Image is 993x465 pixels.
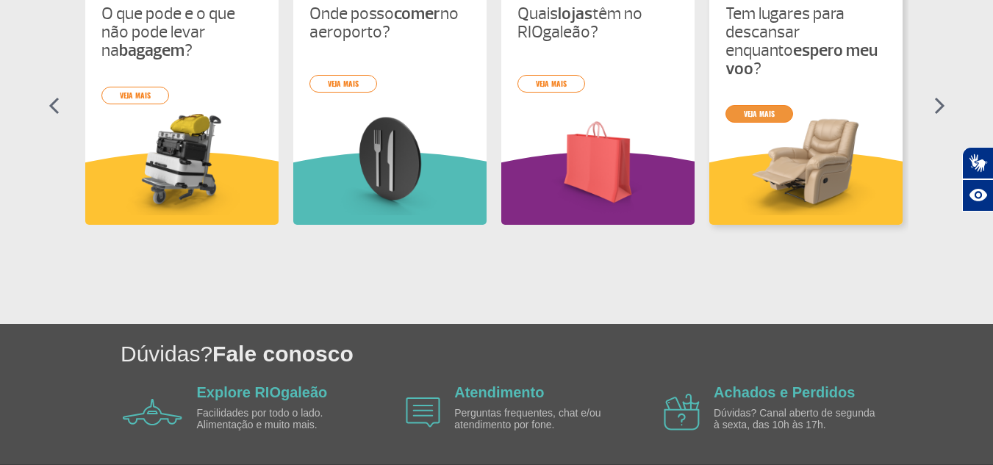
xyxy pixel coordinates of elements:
img: airplane icon [406,397,440,428]
a: veja mais [517,75,585,93]
p: Tem lugares para descansar enquanto ? [725,4,886,78]
a: Atendimento [454,384,544,400]
p: Facilidades por todo o lado. Alimentação e muito mais. [197,408,366,430]
img: verdeInformacoesUteis.svg [293,152,487,225]
button: Abrir tradutor de língua de sinais. [962,147,993,179]
a: veja mais [309,75,377,93]
p: Onde posso no aeroporto? [309,4,470,41]
h1: Dúvidas? [121,339,993,369]
a: Explore RIOgaleão [197,384,328,400]
img: airplane icon [123,399,182,425]
img: seta-direita [934,97,945,115]
img: amareloInformacoesUteis.svg [709,152,903,225]
a: veja mais [101,87,169,104]
a: veja mais [725,105,793,123]
strong: espero meu voo [725,40,878,79]
img: airplane icon [664,394,700,430]
img: seta-esquerda [49,97,60,115]
p: Dúvidas? Canal aberto de segunda à sexta, das 10h às 17h. [714,408,883,430]
strong: bagagem [119,40,184,61]
img: amareloInformacoesUteis.svg [85,152,279,225]
span: Fale conosco [212,342,354,366]
p: Perguntas frequentes, chat e/ou atendimento por fone. [454,408,623,430]
p: Quais têm no RIOgaleão? [517,4,678,41]
button: Abrir recursos assistivos. [962,179,993,212]
strong: comer [394,3,440,24]
img: roxoInformacoesUteis.svg [501,152,695,225]
a: Achados e Perdidos [714,384,855,400]
p: O que pode e o que não pode levar na ? [101,4,262,60]
img: card%20informa%C3%A7%C3%B5es%201.png [101,110,262,215]
div: Plugin de acessibilidade da Hand Talk. [962,147,993,212]
img: card%20informa%C3%A7%C3%B5es%208.png [309,110,470,215]
strong: lojas [558,3,592,24]
img: card%20informa%C3%A7%C3%B5es%206.png [517,110,678,215]
img: card%20informa%C3%A7%C3%B5es%204.png [725,110,886,215]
